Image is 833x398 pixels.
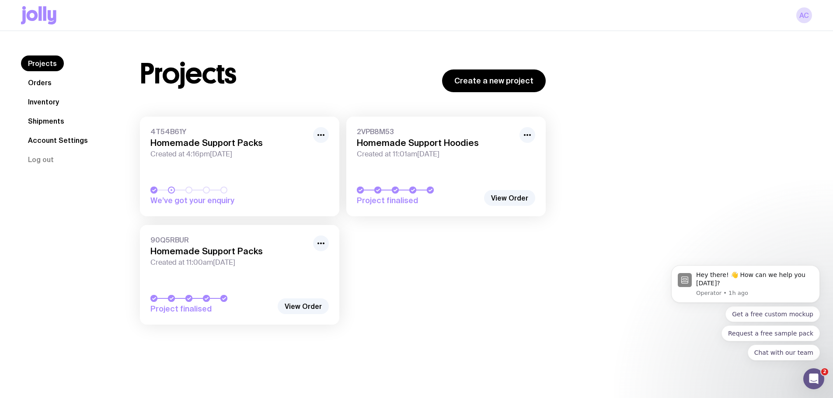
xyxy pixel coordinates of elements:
span: 4T54B61Y [150,127,308,136]
button: Log out [21,152,61,167]
a: 4T54B61YHomemade Support PacksCreated at 4:16pm[DATE]We’ve got your enquiry [140,117,339,216]
span: 90Q5RBUR [150,235,308,244]
span: 2VPB8M53 [357,127,514,136]
span: We’ve got your enquiry [150,195,273,206]
a: Inventory [21,94,66,110]
span: Created at 11:00am[DATE] [150,258,308,267]
span: Created at 4:16pm[DATE] [150,150,308,159]
span: Project finalised [150,304,273,314]
span: 2 [821,368,828,375]
h3: Homemade Support Hoodies [357,138,514,148]
a: 90Q5RBURHomemade Support PacksCreated at 11:00am[DATE]Project finalised [140,225,339,325]
a: Projects [21,55,64,71]
span: Created at 11:01am[DATE] [357,150,514,159]
a: Account Settings [21,132,95,148]
iframe: Intercom live chat [803,368,824,389]
a: View Order [278,298,329,314]
a: 2VPB8M53Homemade Support HoodiesCreated at 11:01am[DATE]Project finalised [346,117,546,216]
h3: Homemade Support Packs [150,138,308,148]
span: Project finalised [357,195,479,206]
a: Shipments [21,113,71,129]
a: Orders [21,75,59,90]
a: AC [796,7,812,23]
iframe: Intercom notifications message [658,198,833,374]
h1: Projects [140,60,237,88]
a: Create a new project [442,69,546,92]
a: View Order [484,190,535,206]
h3: Homemade Support Packs [150,246,308,256]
